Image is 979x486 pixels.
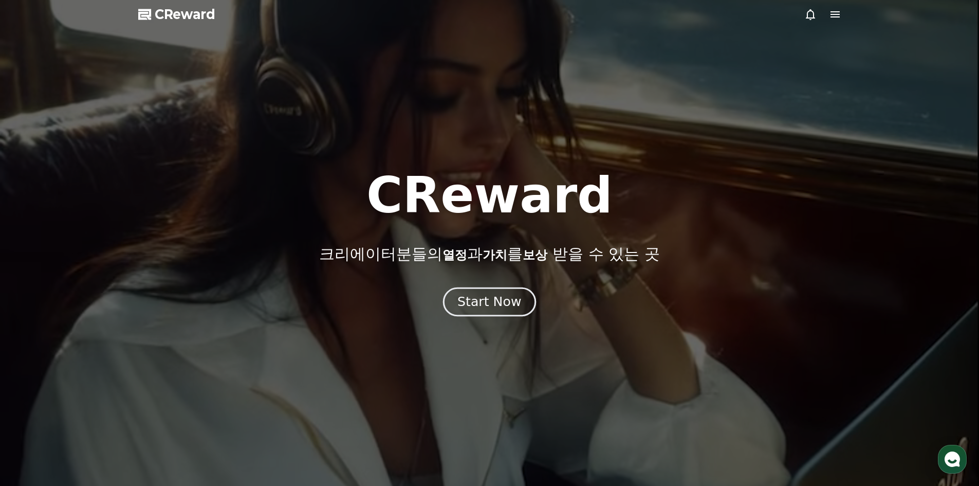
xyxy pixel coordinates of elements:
span: 이용중 [88,205,122,212]
span: 가치 [483,248,507,262]
span: 대화 [94,342,106,350]
div: 문의사항을 남겨주세요 :) [38,129,168,139]
div: 안녕하세요 크리워드입니다. [38,118,168,129]
h1: CReward [12,77,72,94]
span: CReward [155,6,215,23]
span: [DATE] 오전 8:30부터 운영해요 [59,180,154,188]
b: 채널톡 [88,205,105,212]
a: 홈 [3,326,68,352]
a: 채널톡이용중 [78,205,122,213]
a: 문의하기 [14,151,186,176]
button: 운영시간 보기 [131,81,188,94]
span: 홈 [32,341,39,350]
a: CReward [138,6,215,23]
a: CReward안녕하세요 크리워드입니다.문의사항을 남겨주세요 :) [12,105,188,145]
a: 대화 [68,326,133,352]
a: Start Now [445,298,534,308]
button: Start Now [443,287,536,316]
div: Start Now [457,293,521,311]
span: 운영시간 보기 [135,83,177,92]
span: 열정 [442,248,467,262]
span: 문의하기 [79,158,110,169]
p: 크리에이터분들의 과 를 받을 수 있는 곳 [319,245,659,263]
span: 보상 [523,248,547,262]
h1: CReward [366,171,613,220]
div: CReward [38,109,188,118]
span: 설정 [159,341,171,350]
a: 설정 [133,326,197,352]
